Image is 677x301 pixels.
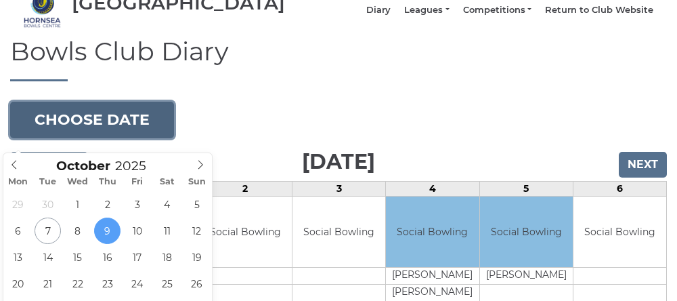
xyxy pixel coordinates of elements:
[10,37,667,81] h1: Bowls Club Diary
[5,244,31,270] span: October 13, 2025
[94,191,121,218] span: October 2, 2025
[292,197,385,268] td: Social Bowling
[480,197,573,268] td: Social Bowling
[124,191,150,218] span: October 3, 2025
[183,244,210,270] span: October 19, 2025
[404,4,449,16] a: Leagues
[198,181,292,196] td: 2
[64,218,91,244] span: October 8, 2025
[64,191,91,218] span: October 1, 2025
[154,191,180,218] span: October 4, 2025
[182,178,212,186] span: Sun
[292,181,386,196] td: 3
[63,178,93,186] span: Wed
[94,270,121,297] span: October 23, 2025
[110,158,163,174] input: Scroll to increment
[3,178,33,186] span: Mon
[463,4,531,16] a: Competitions
[10,152,88,178] input: Previous
[124,218,150,244] span: October 10, 2025
[124,244,150,270] span: October 17, 2025
[94,218,121,244] span: October 9, 2025
[619,152,667,178] input: Next
[93,178,123,186] span: Thu
[35,270,61,297] span: October 21, 2025
[386,181,479,196] td: 4
[152,178,182,186] span: Sat
[573,197,666,268] td: Social Bowling
[123,178,152,186] span: Fri
[124,270,150,297] span: October 24, 2025
[573,181,666,196] td: 6
[64,244,91,270] span: October 15, 2025
[199,197,292,268] td: Social Bowling
[35,218,61,244] span: October 7, 2025
[56,160,110,173] span: Scroll to increment
[480,268,573,285] td: [PERSON_NAME]
[94,244,121,270] span: October 16, 2025
[154,270,180,297] span: October 25, 2025
[35,191,61,218] span: September 30, 2025
[545,4,653,16] a: Return to Club Website
[33,178,63,186] span: Tue
[183,191,210,218] span: October 5, 2025
[386,197,479,268] td: Social Bowling
[5,218,31,244] span: October 6, 2025
[154,218,180,244] span: October 11, 2025
[183,270,210,297] span: October 26, 2025
[479,181,573,196] td: 5
[5,191,31,218] span: September 29, 2025
[183,218,210,244] span: October 12, 2025
[154,244,180,270] span: October 18, 2025
[386,268,479,285] td: [PERSON_NAME]
[64,270,91,297] span: October 22, 2025
[5,270,31,297] span: October 20, 2025
[10,102,174,138] button: Choose date
[366,4,391,16] a: Diary
[35,244,61,270] span: October 14, 2025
